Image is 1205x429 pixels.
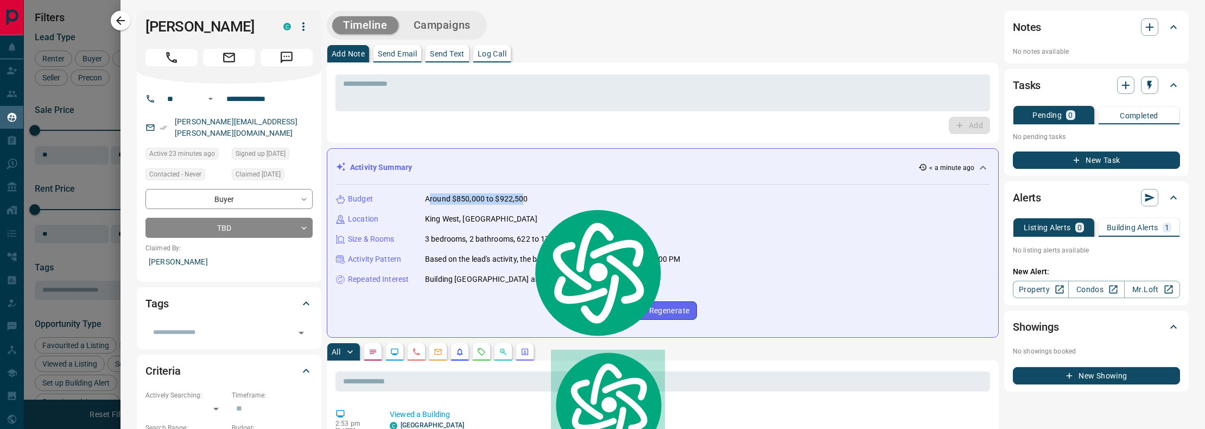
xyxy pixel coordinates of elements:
p: No listing alerts available [1013,245,1180,255]
h2: Criteria [145,362,181,380]
p: Building [GEOGRAPHIC_DATA] and listings at [STREET_ADDRESS] [425,274,649,285]
svg: Lead Browsing Activity [390,348,399,356]
p: Around $850,000 to $922,500 [425,193,528,205]
p: Size & Rooms [348,234,395,245]
div: Tasks [1013,72,1180,98]
p: Timeframe: [232,390,313,400]
p: 2:53 pm [335,420,373,427]
button: Open [294,325,309,340]
p: All [332,348,340,356]
p: Pending [1032,111,1062,119]
p: Listing Alerts [1024,224,1071,231]
p: No notes available [1013,47,1180,56]
svg: Calls [412,348,421,356]
button: Open [204,92,217,105]
svg: Notes [369,348,377,356]
p: Add Note [332,50,365,58]
svg: Emails [434,348,442,356]
p: 3 bedrooms, 2 bathrooms, 622 to 1726 sqft [425,234,574,245]
img: logo.svg [529,206,665,339]
svg: Email Verified [160,124,167,131]
p: 0 [1077,224,1082,231]
svg: Requests [477,348,486,356]
p: New Alert: [1013,266,1180,277]
button: New Task [1013,152,1180,169]
div: Activity Summary< a minute ago [336,157,990,178]
div: Notes [1013,14,1180,40]
span: Contacted - Never [149,169,201,180]
div: Alerts [1013,185,1180,211]
p: < a minute ago [929,163,974,173]
p: No showings booked [1013,346,1180,356]
p: Repeated Interest [348,274,409,285]
div: Showings [1013,314,1180,340]
p: Log Call [478,50,506,58]
button: Timeline [332,16,398,34]
p: Based on the lead's activity, the best time to reach out is: 6:00 AM - 1:00 PM [425,254,680,265]
p: No pending tasks [1013,129,1180,145]
span: Active 23 minutes ago [149,148,215,159]
p: Send Email [378,50,417,58]
p: Actively Searching: [145,390,226,400]
h2: Notes [1013,18,1041,36]
p: King West, [GEOGRAPHIC_DATA] [425,213,537,225]
div: Fri Apr 19 2024 [232,148,313,163]
span: Email [203,49,255,66]
p: 1 [1165,224,1169,231]
h1: [PERSON_NAME] [145,18,267,35]
a: Mr.Loft [1124,281,1180,298]
button: Campaigns [403,16,481,34]
div: Criteria [145,358,313,384]
a: Condos [1068,281,1124,298]
div: condos.ca [283,23,291,30]
div: TBD [145,218,313,238]
p: Activity Summary [350,162,412,173]
a: Property [1013,281,1069,298]
p: Claimed By: [145,243,313,253]
p: Completed [1120,112,1158,119]
div: Fri Aug 15 2025 [145,148,226,163]
svg: Opportunities [499,348,508,356]
p: Activity Pattern [348,254,401,265]
span: Message [261,49,313,66]
h2: Tags [145,295,168,312]
h2: Tasks [1013,77,1041,94]
p: Budget [348,193,373,205]
button: New Showing [1013,367,1180,384]
svg: Agent Actions [521,348,529,356]
p: Viewed a Building [390,409,986,420]
p: Building Alerts [1107,224,1158,231]
div: Fri Apr 19 2024 [232,168,313,184]
div: Tags [145,291,313,317]
a: [GEOGRAPHIC_DATA] [401,421,464,429]
p: Send Text [430,50,465,58]
svg: Listing Alerts [455,348,464,356]
div: Buyer [145,189,313,209]
p: Location [348,213,378,225]
a: [PERSON_NAME][EMAIL_ADDRESS][PERSON_NAME][DOMAIN_NAME] [175,117,297,137]
h2: Showings [1013,318,1059,336]
p: 0 [1068,111,1073,119]
span: Signed up [DATE] [236,148,286,159]
h2: Alerts [1013,189,1041,206]
span: Claimed [DATE] [236,169,281,180]
span: Call [145,49,198,66]
p: [PERSON_NAME] [145,253,313,271]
